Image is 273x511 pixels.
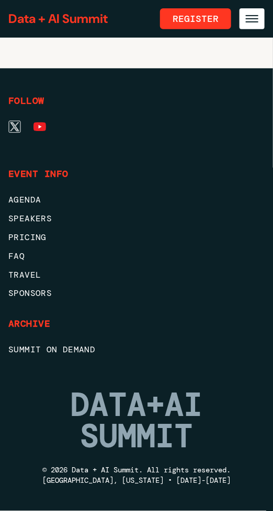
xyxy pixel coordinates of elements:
a: Agenda [8,194,265,206]
h3: Archive [8,317,265,331]
a: Travel [8,269,265,281]
a: Twitter [8,121,21,133]
button: Toggle mobile menu [240,8,265,29]
a: Summit on Demand [8,344,265,356]
a: YouTube [33,121,46,133]
a: Sponsors [8,288,265,300]
a: FAQ [8,250,265,263]
div: DATA+AI SUMMIT [8,390,265,453]
a: Register [160,8,231,29]
p: © 2026 Data + AI Summit. All rights reserved. [42,465,231,476]
h3: Follow [8,93,265,108]
a: Speakers [8,212,265,225]
a: Data + AI Summit [8,10,108,27]
h3: Event Info [8,167,265,181]
a: Pricing [8,231,265,244]
p: [GEOGRAPHIC_DATA], [US_STATE] • [DATE]-[DATE] [42,476,231,486]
